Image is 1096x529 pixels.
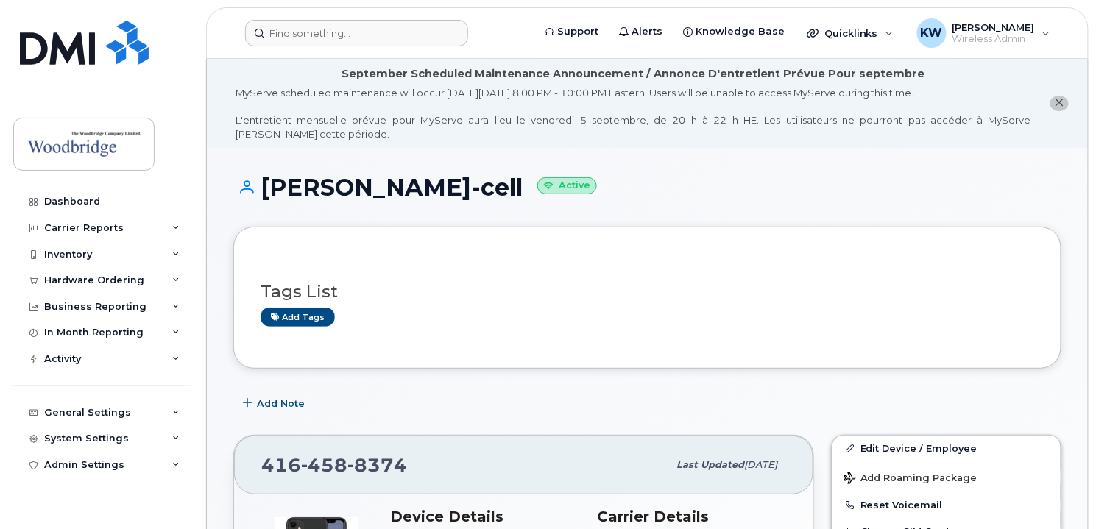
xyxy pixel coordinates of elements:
[257,397,305,411] span: Add Note
[832,462,1061,492] button: Add Roaming Package
[676,459,744,470] span: Last updated
[261,283,1034,301] h3: Tags List
[342,66,925,82] div: September Scheduled Maintenance Announcement / Annonce D'entretient Prévue Pour septembre
[301,454,347,476] span: 458
[233,174,1061,200] h1: [PERSON_NAME]-cell
[261,308,335,326] a: Add tags
[832,492,1061,519] button: Reset Voicemail
[390,508,580,525] h3: Device Details
[1050,96,1069,111] button: close notification
[744,459,777,470] span: [DATE]
[844,472,977,486] span: Add Roaming Package
[233,391,317,417] button: Add Note
[537,177,597,194] small: Active
[261,454,407,476] span: 416
[236,86,1031,141] div: MyServe scheduled maintenance will occur [DATE][DATE] 8:00 PM - 10:00 PM Eastern. Users will be u...
[832,436,1061,462] a: Edit Device / Employee
[598,508,788,525] h3: Carrier Details
[347,454,407,476] span: 8374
